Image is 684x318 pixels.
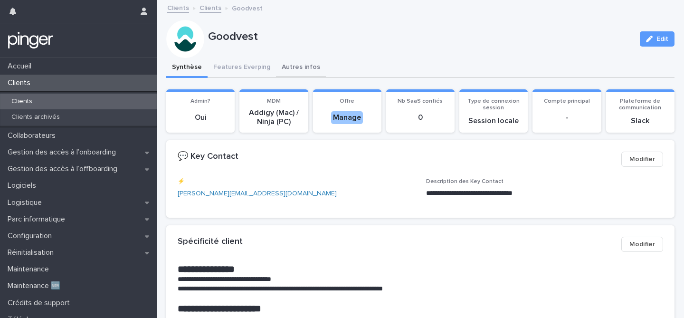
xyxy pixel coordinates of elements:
span: Offre [340,98,354,104]
p: Clients [4,78,38,87]
p: Logiciels [4,181,44,190]
span: Plateforme de communication [619,98,661,111]
p: - [538,113,595,122]
span: Admin? [190,98,210,104]
p: Collaborateurs [4,131,63,140]
span: Nb SaaS confiés [398,98,443,104]
button: Modifier [621,237,663,252]
p: Oui [172,113,229,122]
p: Accueil [4,62,39,71]
button: Edit [640,31,674,47]
p: Crédits de support [4,299,77,308]
p: Gestion des accès à l’onboarding [4,148,123,157]
p: Clients archivés [4,113,67,121]
p: Addigy (Mac) / Ninja (PC) [245,108,302,126]
span: Modifier [629,240,655,249]
span: Type de connexion session [467,98,520,111]
button: Modifier [621,152,663,167]
span: ⚡️ [178,179,185,184]
p: Slack [612,116,669,125]
button: Autres infos [276,58,326,78]
p: Goodvest [232,2,263,13]
span: Modifier [629,154,655,164]
a: Clients [199,2,221,13]
span: Edit [656,36,668,42]
a: Clients [167,2,189,13]
p: Parc informatique [4,215,73,224]
button: Synthèse [166,58,208,78]
span: Compte principal [544,98,590,104]
div: Manage [331,111,363,124]
span: Description des Key Contact [426,179,503,184]
img: mTgBEunGTSyRkCgitkcU [8,31,54,50]
p: Clients [4,97,40,106]
p: Session locale [465,116,522,125]
h2: Spécificité client [178,237,243,247]
h2: 💬 Key Contact [178,152,238,162]
button: Features Everping [208,58,276,78]
a: [PERSON_NAME][EMAIL_ADDRESS][DOMAIN_NAME] [178,190,337,197]
p: Goodvest [208,30,632,44]
p: Maintenance [4,265,57,274]
p: Maintenance 🆕 [4,281,68,290]
p: Configuration [4,231,59,241]
p: Logistique [4,198,49,207]
p: Gestion des accès à l’offboarding [4,164,125,173]
span: MDM [267,98,281,104]
p: Réinitialisation [4,248,61,257]
p: 0 [392,113,449,122]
